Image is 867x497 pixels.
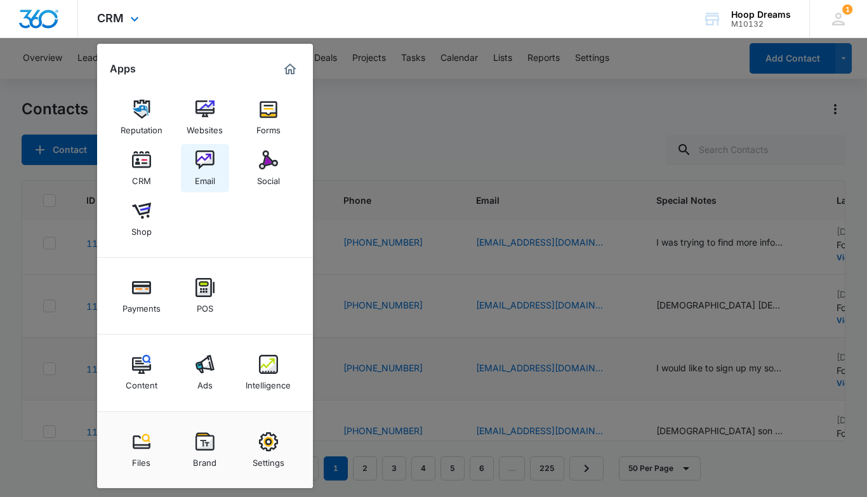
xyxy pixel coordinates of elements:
div: Reputation [121,119,162,135]
a: Marketing 360® Dashboard [280,59,300,79]
a: Settings [244,426,293,474]
div: Payments [122,297,161,314]
a: Shop [117,195,166,243]
div: Social [257,169,280,186]
a: Files [117,426,166,474]
div: Forms [256,119,281,135]
div: account id [731,20,791,29]
div: Brand [193,451,216,468]
div: Email [195,169,215,186]
div: Websites [187,119,223,135]
div: POS [197,297,213,314]
div: account name [731,10,791,20]
a: CRM [117,144,166,192]
a: Brand [181,426,229,474]
div: CRM [132,169,151,186]
a: Ads [181,348,229,397]
a: POS [181,272,229,320]
div: Settings [253,451,284,468]
div: Content [126,374,157,390]
a: Reputation [117,93,166,142]
a: Websites [181,93,229,142]
div: Files [132,451,150,468]
a: Content [117,348,166,397]
a: Payments [117,272,166,320]
a: Intelligence [244,348,293,397]
h2: Apps [110,63,136,75]
span: CRM [97,11,124,25]
div: Ads [197,374,213,390]
div: Shop [131,220,152,237]
div: Intelligence [246,374,291,390]
a: Email [181,144,229,192]
div: notifications count [842,4,852,15]
a: Social [244,144,293,192]
a: Forms [244,93,293,142]
span: 1 [842,4,852,15]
